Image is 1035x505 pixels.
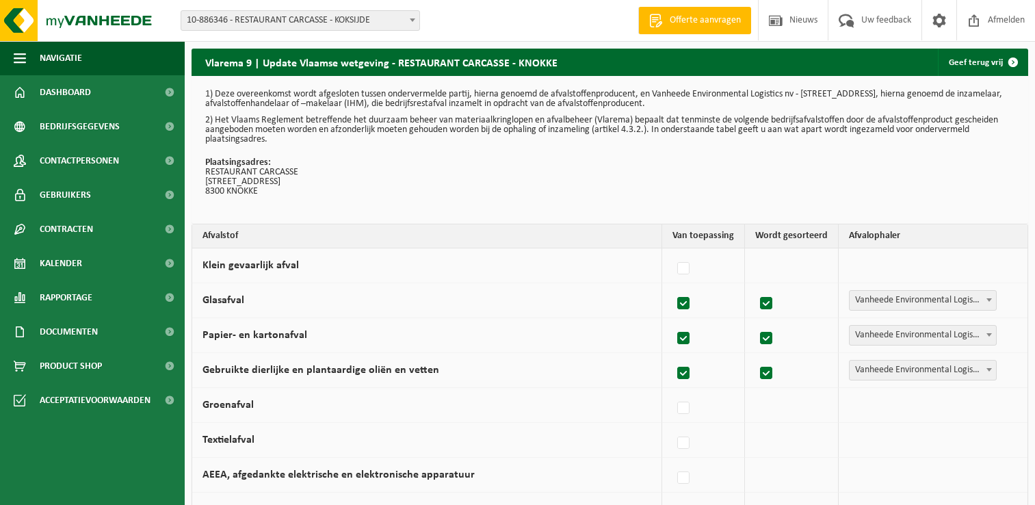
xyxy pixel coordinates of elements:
[40,315,98,349] span: Documenten
[205,158,1014,196] p: RESTAURANT CARCASSE [STREET_ADDRESS] 8300 KNOKKE
[205,116,1014,144] p: 2) Het Vlaams Reglement betreffende het duurzaam beheer van materiaalkringlopen en afvalbeheer (V...
[205,157,271,168] strong: Plaatsingsadres:
[192,224,662,248] th: Afvalstof
[7,475,228,505] iframe: chat widget
[202,295,244,306] label: Glasafval
[662,224,745,248] th: Van toepassing
[850,291,996,310] span: Vanheede Environmental Logistics
[40,41,82,75] span: Navigatie
[202,260,299,271] label: Klein gevaarlijk afval
[638,7,751,34] a: Offerte aanvragen
[181,10,420,31] span: 10-886346 - RESTAURANT CARCASSE - KOKSIJDE
[40,75,91,109] span: Dashboard
[745,224,839,248] th: Wordt gesorteerd
[666,14,744,27] span: Offerte aanvragen
[40,281,92,315] span: Rapportage
[839,224,1027,248] th: Afvalophaler
[40,383,150,417] span: Acceptatievoorwaarden
[849,360,997,380] span: Vanheede Environmental Logistics
[40,212,93,246] span: Contracten
[40,349,102,383] span: Product Shop
[40,246,82,281] span: Kalender
[181,11,419,30] span: 10-886346 - RESTAURANT CARCASSE - KOKSIJDE
[202,400,254,411] label: Groenafval
[202,469,475,480] label: AEEA, afgedankte elektrische en elektronische apparatuur
[40,178,91,212] span: Gebruikers
[849,290,997,311] span: Vanheede Environmental Logistics
[192,49,571,75] h2: Vlarema 9 | Update Vlaamse wetgeving - RESTAURANT CARCASSE - KNOKKE
[202,330,307,341] label: Papier- en kartonafval
[202,365,439,376] label: Gebruikte dierlijke en plantaardige oliën en vetten
[850,361,996,380] span: Vanheede Environmental Logistics
[850,326,996,345] span: Vanheede Environmental Logistics
[938,49,1027,76] a: Geef terug vrij
[849,325,997,346] span: Vanheede Environmental Logistics
[40,144,119,178] span: Contactpersonen
[40,109,120,144] span: Bedrijfsgegevens
[205,90,1014,109] p: 1) Deze overeenkomst wordt afgesloten tussen ondervermelde partij, hierna genoemd de afvalstoffen...
[202,435,254,445] label: Textielafval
